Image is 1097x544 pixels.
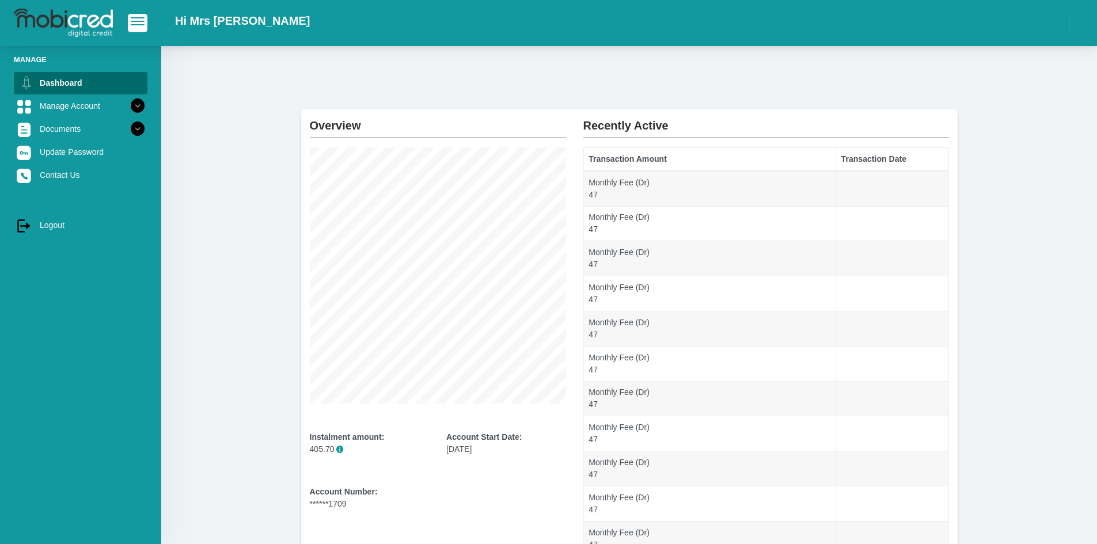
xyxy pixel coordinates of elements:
th: Transaction Amount [583,148,836,171]
div: [DATE] [446,431,566,455]
img: logo-mobicred.svg [14,9,113,37]
a: Manage Account [14,95,147,117]
td: Monthly Fee (Dr) 47 [583,241,836,276]
a: Logout [14,214,147,236]
h2: Overview [310,109,566,132]
td: Monthly Fee (Dr) 47 [583,486,836,522]
li: Manage [14,54,147,65]
td: Monthly Fee (Dr) 47 [583,346,836,381]
td: Monthly Fee (Dr) 47 [583,206,836,241]
b: Account Number: [310,487,378,496]
a: Dashboard [14,72,147,94]
h2: Recently Active [583,109,949,132]
td: Monthly Fee (Dr) 47 [583,171,836,206]
th: Transaction Date [836,148,948,171]
p: 405.70 [310,443,430,455]
td: Monthly Fee (Dr) 47 [583,451,836,486]
a: Contact Us [14,164,147,186]
a: Update Password [14,141,147,163]
td: Monthly Fee (Dr) 47 [583,416,836,451]
span: i [336,446,344,453]
b: Account Start Date: [446,432,522,442]
h2: Hi Mrs [PERSON_NAME] [175,14,310,28]
td: Monthly Fee (Dr) 47 [583,311,836,346]
b: Instalment amount: [310,432,385,442]
td: Monthly Fee (Dr) 47 [583,276,836,311]
a: Documents [14,118,147,140]
td: Monthly Fee (Dr) 47 [583,381,836,416]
